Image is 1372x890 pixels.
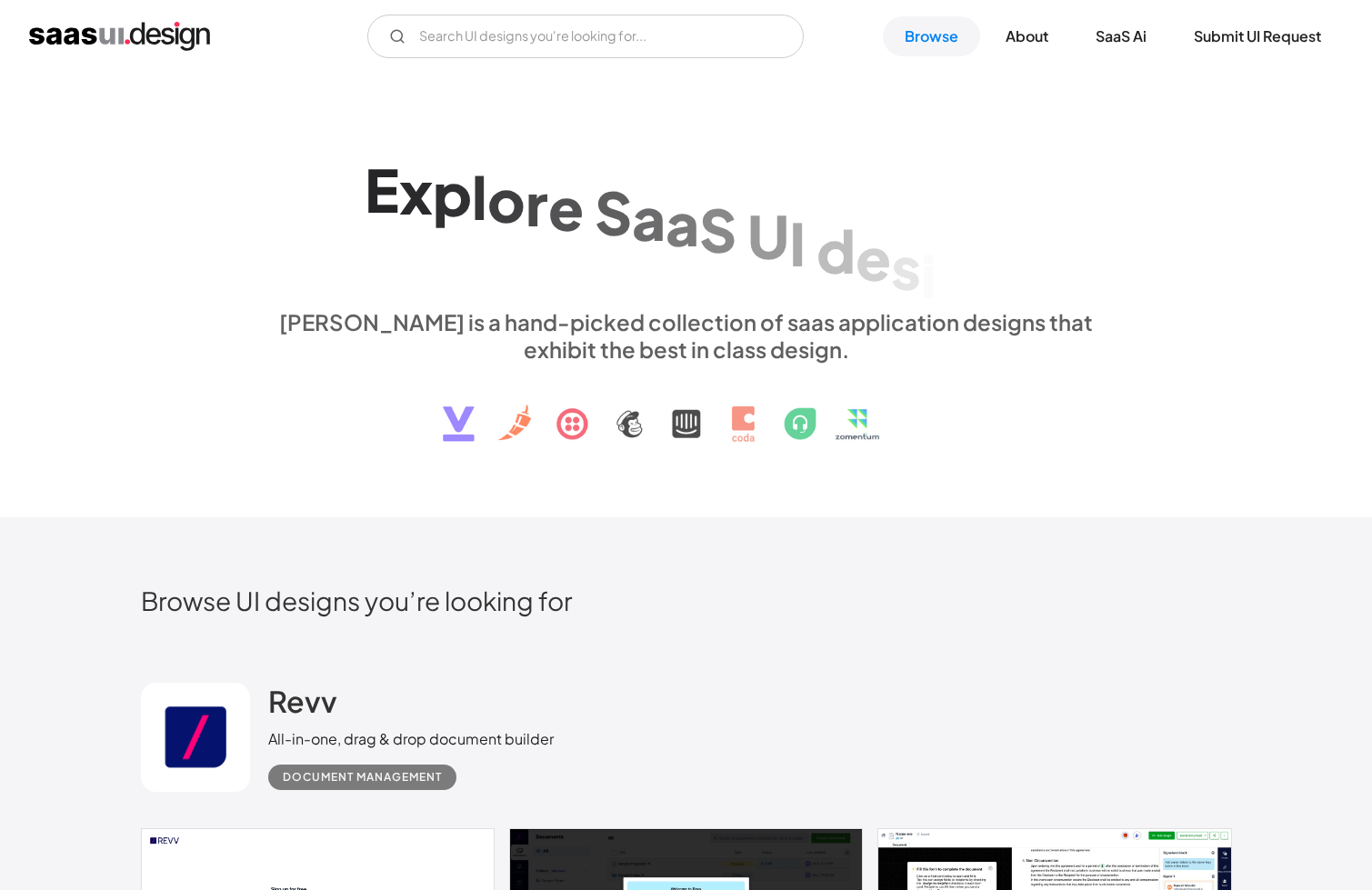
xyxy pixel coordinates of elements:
a: Revv [268,683,337,728]
div: d [816,215,856,285]
div: e [548,173,584,243]
form: Email Form [367,15,804,58]
div: a [666,188,699,258]
img: text, icon, saas logo [411,363,962,457]
h1: Explore SaaS UI design patterns & interactions. [268,151,1105,291]
div: r [526,168,548,238]
div: x [399,155,433,225]
div: U [747,200,789,270]
input: Search UI designs you're looking for... [367,15,804,58]
div: e [856,223,891,293]
div: o [487,165,526,235]
div: a [632,182,666,252]
div: S [595,177,632,247]
a: home [29,22,210,51]
h2: Revv [268,683,337,719]
a: SaaS Ai [1074,16,1168,56]
div: S [699,194,736,264]
div: Document Management [283,766,442,788]
a: Submit UI Request [1172,16,1343,56]
div: p [433,158,472,228]
div: E [365,154,399,224]
div: All-in-one, drag & drop document builder [268,728,554,750]
a: About [984,16,1070,56]
div: s [891,231,921,301]
div: I [789,207,806,277]
h2: Browse UI designs you’re looking for [141,585,1232,616]
div: l [472,161,487,231]
a: Browse [883,16,980,56]
div: [PERSON_NAME] is a hand-picked collection of saas application designs that exhibit the best in cl... [268,308,1105,363]
div: i [921,240,936,310]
